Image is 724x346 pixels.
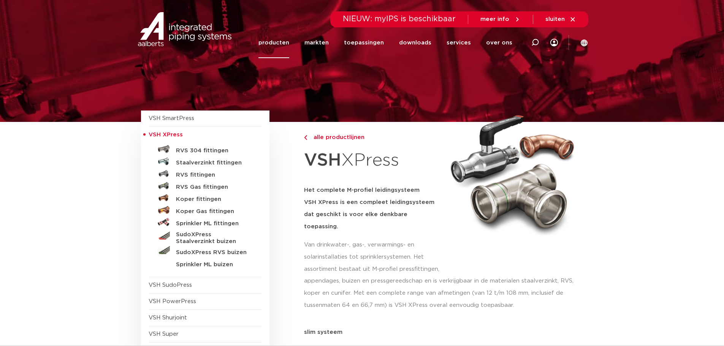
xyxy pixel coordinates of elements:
p: appendages, buizen en pressgereedschap en is verkrijgbaar in de materialen staalverzinkt, RVS, ko... [304,275,583,311]
a: Koper Gas fittingen [149,204,262,216]
a: VSH Shurjoint [149,315,187,321]
h5: Koper fittingen [176,196,251,203]
a: sluiten [545,16,576,23]
h5: Het complete M-profiel leidingsysteem VSH XPress is een compleet leidingsysteem dat geschikt is v... [304,184,442,233]
span: NIEUW: myIPS is beschikbaar [343,15,456,23]
a: VSH SudoPress [149,282,192,288]
span: meer info [480,16,509,22]
a: markten [304,27,329,58]
span: sluiten [545,16,565,22]
a: RVS fittingen [149,167,262,180]
a: downloads [399,27,431,58]
div: my IPS [550,27,558,58]
a: meer info [480,16,521,23]
h5: SudoXPress RVS buizen [176,249,251,256]
strong: VSH [304,152,341,169]
a: producten [258,27,289,58]
a: VSH Super [149,331,179,337]
h5: RVS Gas fittingen [176,184,251,191]
a: alle productlijnen [304,133,442,142]
nav: Menu [258,27,512,58]
a: VSH SmartPress [149,115,194,121]
a: Koper fittingen [149,192,262,204]
a: RVS 304 fittingen [149,143,262,155]
p: slim systeem [304,329,583,335]
h5: Koper Gas fittingen [176,208,251,215]
h5: Sprinkler ML buizen [176,261,251,268]
a: toepassingen [344,27,384,58]
p: Van drinkwater-, gas-, verwarmings- en solarinstallaties tot sprinklersystemen. Het assortiment b... [304,239,442,275]
a: Staalverzinkt fittingen [149,155,262,167]
img: chevron-right.svg [304,135,307,140]
a: over ons [486,27,512,58]
span: alle productlijnen [309,134,364,140]
a: SudoXPress Staalverzinkt buizen [149,228,262,245]
a: Sprinkler ML buizen [149,257,262,269]
span: VSH XPress [149,132,183,137]
h5: RVS fittingen [176,172,251,179]
a: VSH PowerPress [149,299,196,304]
h5: RVS 304 fittingen [176,147,251,154]
h5: SudoXPress Staalverzinkt buizen [176,231,251,245]
h1: XPress [304,146,442,175]
a: services [447,27,471,58]
a: RVS Gas fittingen [149,180,262,192]
a: Sprinkler ML fittingen [149,216,262,228]
a: SudoXPress RVS buizen [149,245,262,257]
h5: Staalverzinkt fittingen [176,160,251,166]
h5: Sprinkler ML fittingen [176,220,251,227]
